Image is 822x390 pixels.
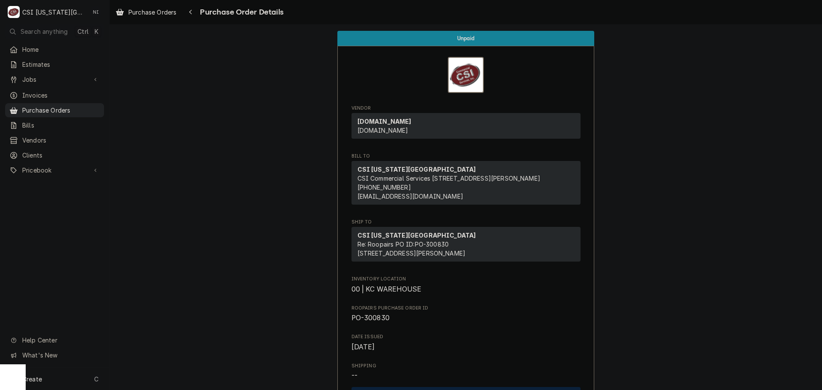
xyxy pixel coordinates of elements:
[357,184,411,191] a: [PHONE_NUMBER]
[8,6,20,18] div: C
[357,127,408,134] span: [DOMAIN_NAME]
[22,45,100,54] span: Home
[22,375,42,383] span: Create
[5,118,104,132] a: Bills
[351,285,422,293] span: 00 | KC WAREHOUSE
[351,219,581,265] div: Purchase Order Ship To
[5,348,104,362] a: Go to What's New
[5,72,104,86] a: Go to Jobs
[184,5,197,19] button: Navigate back
[351,105,581,143] div: Purchase Order Vendor
[357,175,540,182] span: CSI Commercial Services [STREET_ADDRESS][PERSON_NAME]
[5,103,104,117] a: Purchase Orders
[351,305,581,323] div: Roopairs Purchase Order ID
[22,336,99,345] span: Help Center
[351,313,581,323] span: Roopairs Purchase Order ID
[351,113,581,142] div: Vendor
[5,57,104,71] a: Estimates
[8,6,20,18] div: CSI Kansas City's Avatar
[351,161,581,208] div: Bill To
[77,27,89,36] span: Ctrl
[337,31,594,46] div: Status
[22,60,100,69] span: Estimates
[5,24,104,39] button: Search anythingCtrlK
[457,36,474,41] span: Unpaid
[22,351,99,360] span: What's New
[22,136,100,145] span: Vendors
[351,219,581,226] span: Ship To
[351,227,581,262] div: Ship To
[351,276,581,294] div: Inventory Location
[5,133,104,147] a: Vendors
[351,113,581,139] div: Vendor
[5,333,104,347] a: Go to Help Center
[351,276,581,283] span: Inventory Location
[351,333,581,340] span: Date Issued
[351,161,581,205] div: Bill To
[351,153,581,160] span: Bill To
[351,227,581,265] div: Ship To
[22,91,100,100] span: Invoices
[357,241,449,248] span: Re: Roopairs PO ID: PO-300830
[448,57,484,93] img: Logo
[90,6,102,18] div: Nate Ingram's Avatar
[5,88,104,102] a: Invoices
[357,166,476,173] strong: CSI [US_STATE][GEOGRAPHIC_DATA]
[351,372,357,380] span: --
[22,106,100,115] span: Purchase Orders
[357,118,411,125] strong: [DOMAIN_NAME]
[22,166,87,175] span: Pricebook
[95,27,98,36] span: K
[128,8,176,17] span: Purchase Orders
[351,153,581,208] div: Purchase Order Bill To
[351,284,581,295] span: Inventory Location
[357,232,476,239] strong: CSI [US_STATE][GEOGRAPHIC_DATA]
[351,314,390,322] span: PO-300830
[357,250,466,257] span: [STREET_ADDRESS][PERSON_NAME]
[112,5,180,19] a: Purchase Orders
[22,121,100,130] span: Bills
[22,8,85,17] div: CSI [US_STATE][GEOGRAPHIC_DATA]
[5,42,104,57] a: Home
[351,363,581,369] span: Shipping
[357,193,463,200] a: [EMAIL_ADDRESS][DOMAIN_NAME]
[5,163,104,177] a: Go to Pricebook
[351,305,581,312] span: Roopairs Purchase Order ID
[351,333,581,352] div: Date Issued
[351,343,375,351] span: [DATE]
[351,105,581,112] span: Vendor
[22,75,87,84] span: Jobs
[90,6,102,18] div: NI
[22,151,100,160] span: Clients
[94,375,98,384] span: C
[197,6,283,18] span: Purchase Order Details
[351,342,581,352] span: Date Issued
[5,148,104,162] a: Clients
[21,27,68,36] span: Search anything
